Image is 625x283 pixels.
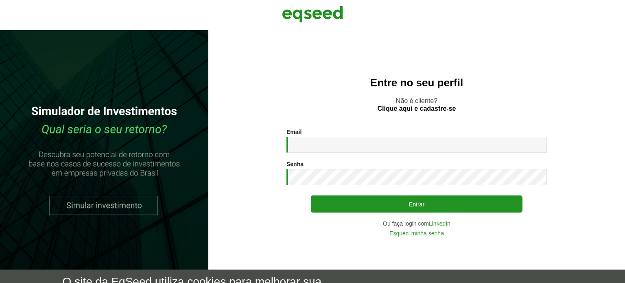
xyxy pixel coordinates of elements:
img: EqSeed Logo [282,4,343,24]
a: Clique aqui e cadastre-se [378,105,456,112]
label: Senha [286,161,304,167]
button: Entrar [311,195,522,213]
a: Esqueci minha senha [389,230,444,236]
p: Não é cliente? [225,97,609,112]
a: LinkedIn [429,221,450,226]
div: Ou faça login com [286,221,547,226]
h2: Entre no seu perfil [225,77,609,89]
label: Email [286,129,302,135]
